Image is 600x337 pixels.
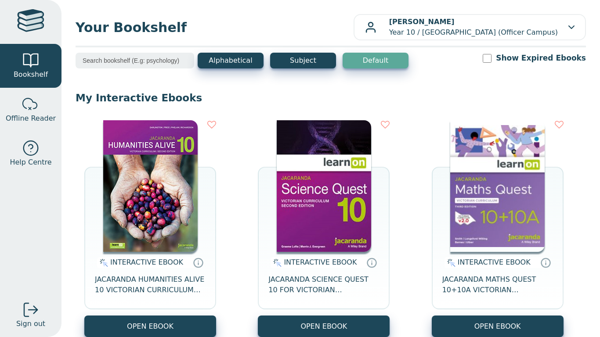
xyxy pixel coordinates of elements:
button: OPEN EBOOK [84,315,216,337]
span: Bookshelf [14,69,48,80]
img: 1499aa3b-a4b8-4611-837d-1f2651393c4c.jpg [450,120,545,252]
span: INTERACTIVE EBOOK [458,258,531,266]
span: Your Bookshelf [76,18,354,37]
span: Sign out [16,319,45,329]
span: Offline Reader [6,113,56,124]
span: INTERACTIVE EBOOK [110,258,183,266]
img: 73e64749-7c91-e911-a97e-0272d098c78b.jpg [103,120,198,252]
a: Interactive eBooks are accessed online via the publisher’s portal. They contain interactive resou... [540,257,551,268]
button: OPEN EBOOK [432,315,564,337]
img: interactive.svg [271,258,282,268]
button: Subject [270,53,336,68]
button: Alphabetical [198,53,264,68]
span: JACARANDA HUMANITIES ALIVE 10 VICTORIAN CURRICULUM LEARNON EBOOK 2E [95,274,206,295]
p: My Interactive Ebooks [76,91,586,104]
p: Year 10 / [GEOGRAPHIC_DATA] (Officer Campus) [389,17,558,38]
a: Interactive eBooks are accessed online via the publisher’s portal. They contain interactive resou... [366,257,377,268]
span: Help Centre [10,157,51,168]
span: JACARANDA MATHS QUEST 10+10A VICTORIAN CURRICULUM LEARNON EBOOK 3E [442,274,553,295]
a: Interactive eBooks are accessed online via the publisher’s portal. They contain interactive resou... [193,257,203,268]
button: [PERSON_NAME]Year 10 / [GEOGRAPHIC_DATA] (Officer Campus) [354,14,586,40]
label: Show Expired Ebooks [496,53,586,64]
button: OPEN EBOOK [258,315,390,337]
span: JACARANDA SCIENCE QUEST 10 FOR VICTORIAN CURRICULUM LEARNON 2E EBOOK [268,274,379,295]
img: interactive.svg [97,258,108,268]
b: [PERSON_NAME] [389,18,455,26]
input: Search bookshelf (E.g: psychology) [76,53,194,68]
img: b7253847-5288-ea11-a992-0272d098c78b.jpg [277,120,371,252]
span: INTERACTIVE EBOOK [284,258,357,266]
button: Default [343,53,408,68]
img: interactive.svg [445,258,455,268]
